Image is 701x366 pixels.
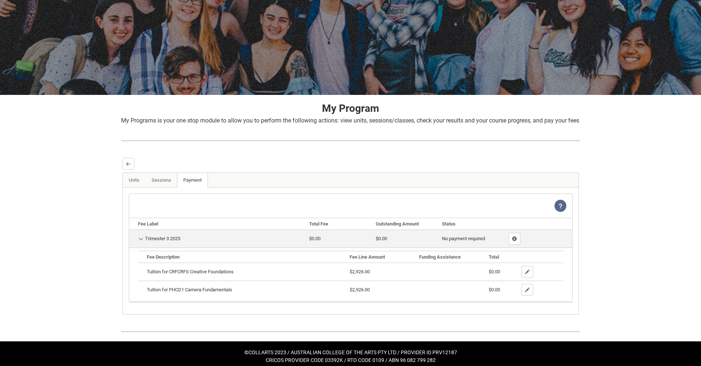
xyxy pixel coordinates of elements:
lightning-formatted-number: $0.00 [309,236,321,241]
b: Fee Label [138,221,158,227]
b: Fee Description [147,254,180,260]
span: My Programs is your one stop module to allow you to perform the following actions: view units, se... [121,117,579,124]
td: Trimester 3 2025 [129,230,307,248]
div: Tuition for CRFCRFS Creative Foundations [147,268,344,276]
b: Total [489,254,499,260]
div: Tuition for PHCD1 Camera Fundamentals [147,286,344,294]
lightning-icon: View Help [555,200,566,212]
b: Fee Line Amount [350,254,385,260]
button: Back [123,158,134,170]
lightning-formatted-number: $0.00 [489,287,500,292]
strong: My Program [322,102,379,114]
b: Total Fee [309,221,328,227]
b: Funding Assistance [419,254,461,260]
button: Show Fee Lines [509,233,520,245]
a: Payment [177,173,208,188]
a: Sessions [145,173,177,188]
img: REDU_GREY_LINE [121,137,580,145]
lightning-formatted-number: $0.00 [489,269,500,274]
span: View Help [555,203,566,208]
td: No payment required [439,230,506,248]
button: Hide Details [138,236,144,242]
b: Outstanding Amount [376,221,419,227]
lightning-formatted-number: $0.00 [376,236,387,241]
a: Units [123,173,146,188]
lightning-formatted-number: $2,926.00 [350,269,370,274]
img: REDU_GREY_LINE [121,328,580,335]
lightning-formatted-number: $2,926.00 [350,287,370,292]
b: Status [442,221,456,227]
